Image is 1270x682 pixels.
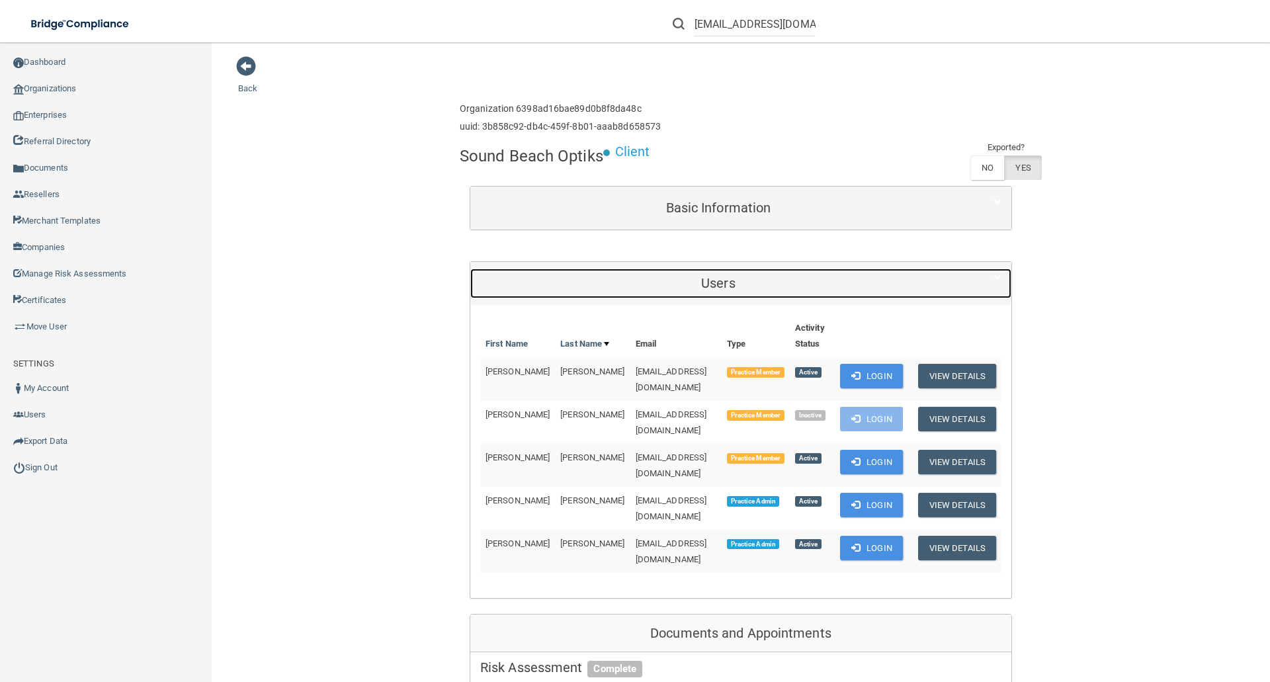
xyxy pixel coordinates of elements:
[918,364,996,388] button: View Details
[560,538,624,548] span: [PERSON_NAME]
[636,409,707,435] span: [EMAIL_ADDRESS][DOMAIN_NAME]
[560,409,624,419] span: [PERSON_NAME]
[790,315,835,358] th: Activity Status
[13,320,26,333] img: briefcase.64adab9b.png
[795,367,822,378] span: Active
[918,536,996,560] button: View Details
[560,452,624,462] span: [PERSON_NAME]
[673,18,685,30] img: ic-search.3b580494.png
[460,104,661,114] h6: Organization 6398ad16bae89d0b8f8da48c
[13,356,54,372] label: SETTINGS
[470,615,1011,653] div: Documents and Appointments
[13,436,24,447] img: icon-export.b9366987.png
[918,450,996,474] button: View Details
[460,122,661,132] h6: uuid: 3b858c92-db4c-459f-8b01-aaab8d658573
[727,367,784,378] span: Practice Member
[636,366,707,392] span: [EMAIL_ADDRESS][DOMAIN_NAME]
[460,148,603,165] h4: Sound Beach Optiks
[560,495,624,505] span: [PERSON_NAME]
[480,200,956,215] h5: Basic Information
[480,276,956,290] h5: Users
[840,450,903,474] button: Login
[918,407,996,431] button: View Details
[480,269,1001,298] a: Users
[13,58,24,68] img: ic_dashboard_dark.d01f4a41.png
[1041,588,1254,641] iframe: Drift Widget Chat Controller
[630,315,722,358] th: Email
[587,661,642,678] span: Complete
[727,453,784,464] span: Practice Member
[970,140,1042,155] td: Exported?
[13,462,25,474] img: ic_power_dark.7ecde6b1.png
[486,409,550,419] span: [PERSON_NAME]
[695,12,816,36] input: Search
[727,496,779,507] span: Practice Admin
[560,336,609,352] a: Last Name
[722,315,790,358] th: Type
[560,366,624,376] span: [PERSON_NAME]
[636,495,707,521] span: [EMAIL_ADDRESS][DOMAIN_NAME]
[636,538,707,564] span: [EMAIL_ADDRESS][DOMAIN_NAME]
[840,536,903,560] button: Login
[238,67,257,93] a: Back
[13,163,24,174] img: icon-documents.8dae5593.png
[918,493,996,517] button: View Details
[795,453,822,464] span: Active
[480,193,1001,223] a: Basic Information
[727,410,784,421] span: Practice Member
[1004,155,1041,180] label: YES
[795,496,822,507] span: Active
[486,336,528,352] a: First Name
[486,366,550,376] span: [PERSON_NAME]
[13,189,24,200] img: ic_reseller.de258add.png
[13,409,24,420] img: icon-users.e205127d.png
[795,410,826,421] span: Inactive
[13,111,24,120] img: enterprise.0d942306.png
[840,407,903,431] button: Login
[486,495,550,505] span: [PERSON_NAME]
[20,11,142,38] img: bridge_compliance_login_screen.278c3ca4.svg
[840,364,903,388] button: Login
[480,660,1001,675] h5: Risk Assessment
[727,539,779,550] span: Practice Admin
[13,383,24,394] img: ic_user_dark.df1a06c3.png
[486,452,550,462] span: [PERSON_NAME]
[13,84,24,95] img: organization-icon.f8decf85.png
[970,155,1004,180] label: NO
[636,452,707,478] span: [EMAIL_ADDRESS][DOMAIN_NAME]
[486,538,550,548] span: [PERSON_NAME]
[840,493,903,517] button: Login
[795,539,822,550] span: Active
[615,140,650,164] p: Client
